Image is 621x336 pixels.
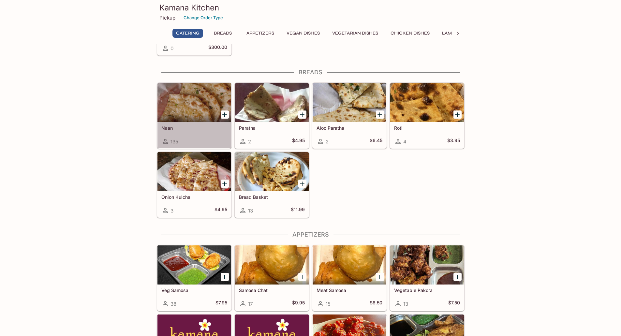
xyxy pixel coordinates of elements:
[298,180,306,188] button: Add Bread Basket
[394,287,460,293] h5: Vegetable Pakora
[172,29,203,38] button: Catering
[387,29,433,38] button: Chicken Dishes
[291,207,305,214] h5: $11.99
[157,245,231,285] div: Veg Samosa
[403,301,408,307] span: 13
[313,83,386,122] div: Aloo Paratha
[403,139,407,145] span: 4
[235,152,309,191] div: Bread Basket
[317,125,382,131] h5: Aloo Paratha
[248,301,253,307] span: 17
[170,301,176,307] span: 38
[157,152,231,218] a: Onion Kulcha3$4.95
[161,125,227,131] h5: Naan
[390,245,464,285] div: Vegetable Pakora
[292,300,305,308] h5: $9.95
[170,208,173,214] span: 3
[181,13,226,23] button: Change Order Type
[170,45,173,51] span: 0
[390,83,464,149] a: Roti4$3.95
[157,83,231,149] a: Naan135
[235,245,309,285] div: Samosa Chat
[235,245,309,311] a: Samosa Chat17$9.95
[208,29,238,38] button: Breads
[298,110,306,119] button: Add Paratha
[239,125,305,131] h5: Paratha
[215,300,227,308] h5: $7.95
[394,125,460,131] h5: Roti
[214,207,227,214] h5: $4.95
[453,273,462,281] button: Add Vegetable Pakora
[157,152,231,191] div: Onion Kulcha
[390,83,464,122] div: Roti
[235,83,309,122] div: Paratha
[326,139,329,145] span: 2
[208,44,227,52] h5: $300.00
[313,245,386,285] div: Meat Samosa
[329,29,382,38] button: Vegetarian Dishes
[157,83,231,122] div: Naan
[239,287,305,293] h5: Samosa Chat
[376,110,384,119] button: Add Aloo Paratha
[161,287,227,293] h5: Veg Samosa
[161,194,227,200] h5: Onion Kulcha
[235,83,309,149] a: Paratha2$4.95
[447,138,460,145] h5: $3.95
[248,208,253,214] span: 13
[170,139,178,145] span: 135
[157,69,465,76] h4: Breads
[312,83,387,149] a: Aloo Paratha2$6.45
[159,3,462,13] h3: Kamana Kitchen
[317,287,382,293] h5: Meat Samosa
[376,273,384,281] button: Add Meat Samosa
[370,138,382,145] h5: $6.45
[243,29,278,38] button: Appetizers
[221,273,229,281] button: Add Veg Samosa
[448,300,460,308] h5: $7.50
[248,139,251,145] span: 2
[221,110,229,119] button: Add Naan
[292,138,305,145] h5: $4.95
[235,152,309,218] a: Bread Basket13$11.99
[312,245,387,311] a: Meat Samosa15$8.50
[157,231,465,238] h4: Appetizers
[453,110,462,119] button: Add Roti
[326,301,331,307] span: 15
[159,15,175,21] p: Pickup
[438,29,476,38] button: Lamb Dishes
[390,245,464,311] a: Vegetable Pakora13$7.50
[370,300,382,308] h5: $8.50
[298,273,306,281] button: Add Samosa Chat
[283,29,323,38] button: Vegan Dishes
[157,245,231,311] a: Veg Samosa38$7.95
[221,180,229,188] button: Add Onion Kulcha
[239,194,305,200] h5: Bread Basket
